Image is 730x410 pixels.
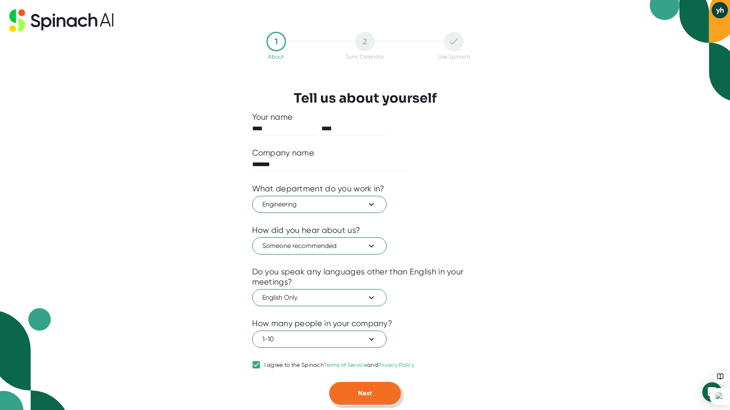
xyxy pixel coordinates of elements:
[252,289,387,306] button: English Only
[252,196,387,213] button: Engineering
[324,362,367,368] a: Terms of Service
[355,32,375,51] div: 2
[346,53,384,60] div: Sync Calendar
[252,184,385,194] div: What department do you work in?
[252,225,361,235] div: How did you hear about us?
[262,241,376,251] span: Someone recommended
[252,112,478,122] div: Your name
[262,200,376,209] span: Engineering
[252,148,314,158] div: Company name
[329,382,401,405] button: Next
[358,389,372,397] span: Next
[266,32,286,51] div: 1
[252,331,387,348] button: 1-10
[262,293,376,303] span: English Only
[268,53,284,60] div: About
[438,53,470,60] div: Use Spinach
[712,2,728,18] button: yh
[252,267,478,287] div: Do you speak any languages other than English in your meetings?
[252,318,393,329] div: How many people in your company?
[262,334,376,344] span: 1-10
[702,382,722,402] div: Open Intercom Messenger
[252,237,387,254] button: Someone recommended
[294,90,437,106] h3: Tell us about yourself
[378,362,414,368] a: Privacy Policy
[264,362,415,369] div: I agree to the Spinach and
